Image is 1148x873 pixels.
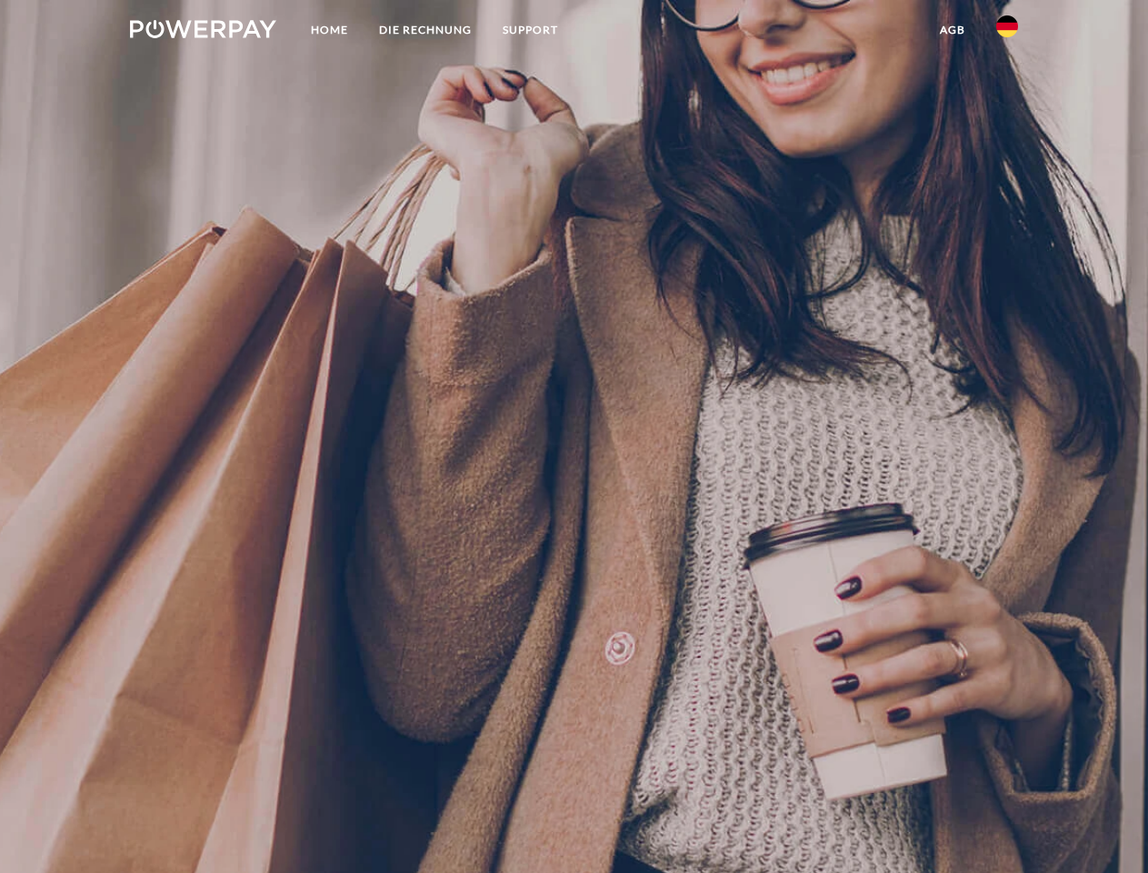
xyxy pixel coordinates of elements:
[130,20,276,38] img: logo-powerpay-white.svg
[295,14,364,46] a: Home
[364,14,487,46] a: DIE RECHNUNG
[996,15,1018,37] img: de
[924,14,981,46] a: agb
[487,14,574,46] a: SUPPORT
